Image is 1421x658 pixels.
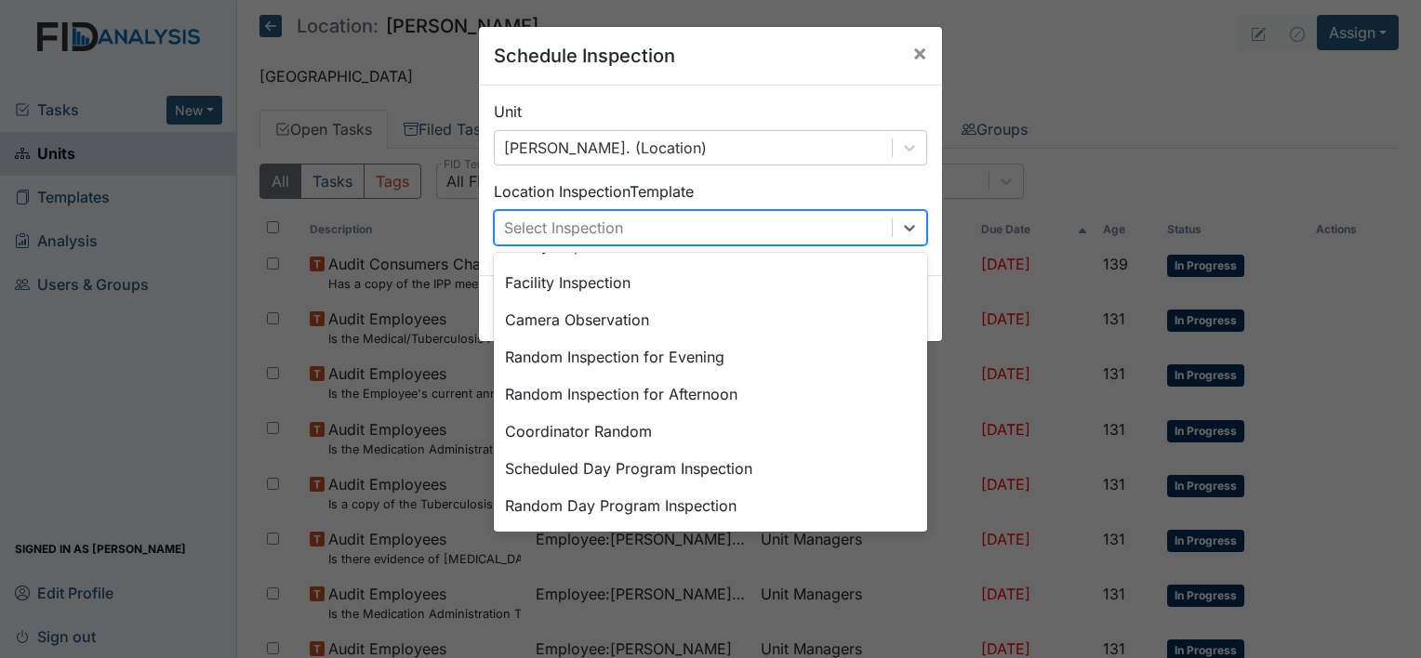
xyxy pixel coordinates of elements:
div: Select Inspection [504,217,623,239]
span: × [912,39,927,66]
div: Camera Observation [494,301,927,338]
div: Random Inspection for Afternoon [494,375,927,413]
div: Coordinator Random [494,413,927,450]
div: Random Day Program Inspection [494,487,927,524]
label: Unit [494,100,522,123]
button: Close [897,27,942,79]
div: Facility Inspection [494,264,927,301]
div: Random Inspection for Evening [494,338,927,375]
div: Random Inspection for AM [494,524,927,561]
h5: Schedule Inspection [494,42,675,70]
div: [PERSON_NAME]. (Location) [504,137,707,159]
div: Scheduled Day Program Inspection [494,450,927,487]
label: Location Inspection Template [494,180,694,203]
